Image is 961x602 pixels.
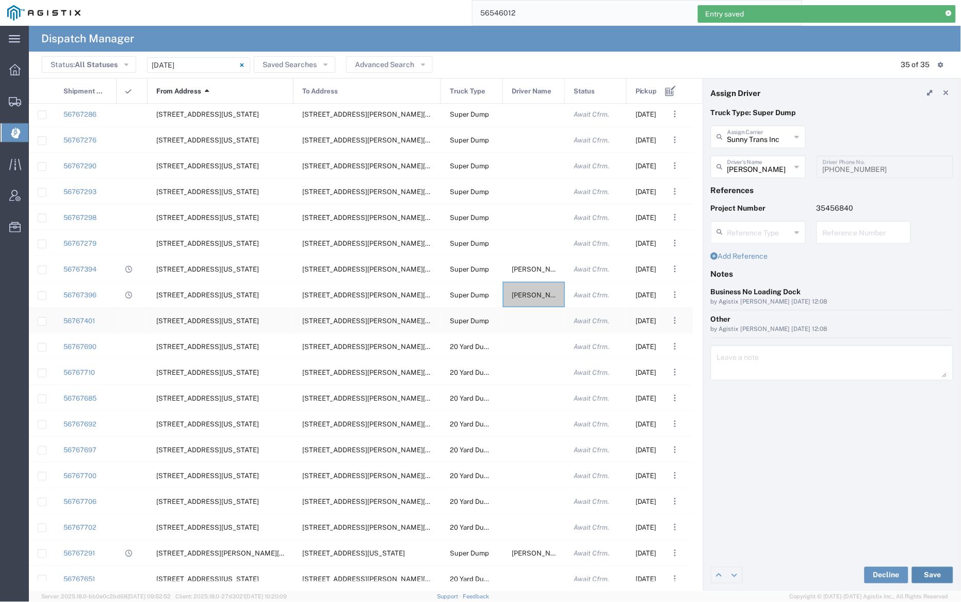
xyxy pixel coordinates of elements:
[901,59,930,70] div: 35 of 35
[63,472,96,480] a: 56767700
[574,317,609,325] span: Await Cfrm.
[574,524,609,531] span: Await Cfrm.
[674,211,676,224] span: . . .
[636,265,676,273] span: 09/10/2025, 08:30
[636,549,676,557] span: 09/10/2025, 06:00
[574,420,609,428] span: Await Cfrm.
[7,5,80,21] img: logo
[450,214,489,221] span: Super Dump
[450,472,513,480] span: 20 Yard Dump Truck
[674,263,676,275] span: . . .
[302,549,405,557] span: 99 Main St, Daly City, California, 94014, United States
[156,188,259,196] span: 10 Seaport Blvd, Redwood City, California, 94063, United States
[302,446,461,454] span: 901 Bailey Rd, Pittsburg, California, 94565, United States
[156,78,201,104] span: From Address
[302,136,461,144] span: 1601 Dixon Landing Rd, Milpitas, California, 95035, United States
[636,394,676,402] span: 09/10/2025, 06:00
[512,265,567,273] span: Harman Singh
[636,214,676,221] span: 09/10/2025, 06:00
[636,317,676,325] span: 09/10/2025, 08:30
[156,240,259,247] span: 10 Seaport Blvd, Redwood City, California, 94063, United States
[512,549,567,557] span: Sunny Mann
[63,240,96,247] a: 56767279
[450,317,489,325] span: Super Dump
[674,469,676,482] span: . . .
[668,442,682,457] button: ...
[63,446,96,454] a: 56767697
[302,240,461,247] span: 1601 Dixon Landing Rd, Milpitas, California, 95035, United States
[668,184,682,199] button: ...
[450,446,513,454] span: 20 Yard Dump Truck
[668,107,682,121] button: ...
[156,162,259,170] span: 10 Seaport Blvd, Redwood City, California, 94063, United States
[636,162,676,170] span: 09/10/2025, 06:00
[711,269,953,278] h4: Notes
[346,56,433,73] button: Advanced Search
[912,567,953,583] button: Save
[668,159,682,173] button: ...
[711,325,953,334] div: by Agistix [PERSON_NAME] [DATE] 12:08
[473,1,786,25] input: Search for shipment number, reference number
[668,468,682,483] button: ...
[302,78,338,104] span: To Address
[711,252,768,260] a: Add Reference
[302,214,461,221] span: 1601 Dixon Landing Rd, Milpitas, California, 95035, United States
[156,549,315,557] span: 480 Amador St Pier 92, San Francisco, California, 94124, United States
[574,162,609,170] span: Await Cfrm.
[711,185,953,195] h4: References
[574,343,609,351] span: Await Cfrm.
[668,210,682,225] button: ...
[450,498,513,505] span: 20 Yard Dump Truck
[636,524,676,531] span: 09/10/2025, 06:00
[674,521,676,533] span: . . .
[636,188,676,196] span: 09/10/2025, 06:00
[865,567,908,583] button: Decline
[156,317,259,325] span: 1817 Grand Ave, San Rafael, California, United States
[463,593,489,599] a: Feedback
[156,291,259,299] span: 1817 Grand Ave, San Rafael, California, United States
[574,188,609,196] span: Await Cfrm.
[156,110,259,118] span: 10 Seaport Blvd, Redwood City, California, 94063, United States
[450,394,513,402] span: 20 Yard Dump Truck
[302,369,461,376] span: 901 Bailey Rd, Pittsburg, California, 94565, United States
[636,78,677,104] span: Pickup Date and Time
[512,78,551,104] span: Driver Name
[175,593,287,599] span: Client: 2025.18.0-27d3021
[674,289,676,301] span: . . .
[668,365,682,379] button: ...
[574,549,609,557] span: Await Cfrm.
[636,446,676,454] span: 09/10/2025, 06:00
[63,549,95,557] a: 56767291
[674,443,676,456] span: . . .
[636,110,676,118] span: 09/10/2025, 06:00
[574,240,609,247] span: Await Cfrm.
[674,134,676,146] span: . . .
[711,314,953,325] div: Other
[574,110,609,118] span: Await Cfrm.
[63,394,96,402] a: 56767685
[574,136,609,144] span: Await Cfrm.
[450,162,489,170] span: Super Dump
[450,110,489,118] span: Super Dump
[156,265,259,273] span: 1817 Grand Ave, San Rafael, California, United States
[668,262,682,276] button: ...
[302,394,461,402] span: 901 Bailey Rd, Pittsburg, California, 94565, United States
[674,237,676,249] span: . . .
[245,593,287,599] span: [DATE] 10:20:09
[674,314,676,327] span: . . .
[302,265,461,273] span: 1220 Andersen Drive, San Rafael, California, 94901, United States
[75,60,118,69] span: All Statuses
[817,203,911,214] p: 35456840
[674,340,676,353] span: . . .
[450,343,513,351] span: 20 Yard Dump Truck
[636,420,676,428] span: 09/10/2025, 06:00
[636,369,676,376] span: 09/10/2025, 06:00
[674,108,676,120] span: . . .
[636,343,676,351] span: 09/10/2025, 06:00
[674,160,676,172] span: . . .
[156,524,259,531] span: 3600 Adobe Rd, Petaluma, California, 94954, United States
[63,498,96,505] a: 56767706
[636,240,676,247] span: 09/10/2025, 06:00
[450,136,489,144] span: Super Dump
[668,236,682,250] button: ...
